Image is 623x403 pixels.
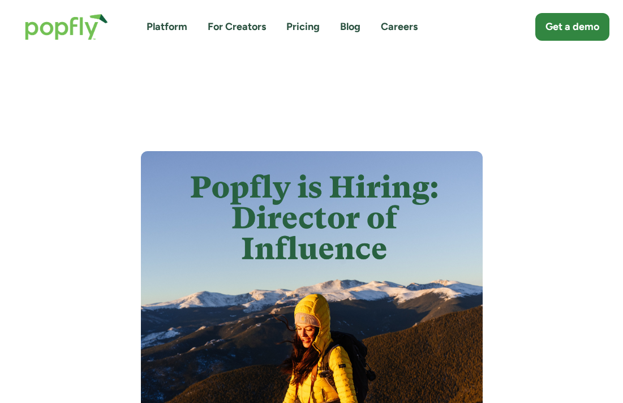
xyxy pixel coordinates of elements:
[14,2,119,52] a: home
[340,20,360,34] a: Blog
[381,20,418,34] a: Careers
[535,13,609,41] a: Get a demo
[208,20,266,34] a: For Creators
[286,20,320,34] a: Pricing
[147,20,187,34] a: Platform
[545,20,599,34] div: Get a demo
